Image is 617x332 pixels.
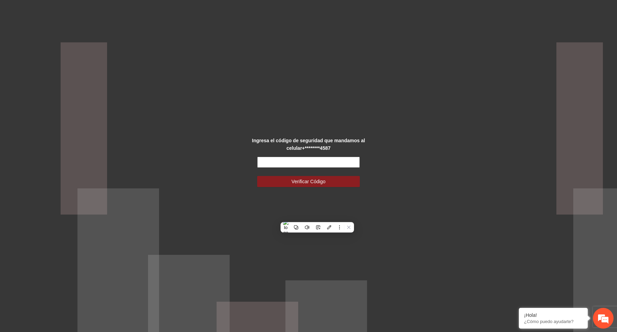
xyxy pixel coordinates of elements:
[113,3,129,20] div: Minimizar ventana de chat en vivo
[257,176,360,187] button: Verificar Código
[3,188,131,212] textarea: Escriba su mensaje y pulse “Intro”
[524,312,583,318] div: ¡Hola!
[40,92,95,162] span: Estamos en línea.
[252,138,365,151] strong: Ingresa el código de seguridad que mandamos al celular +********4587
[36,35,116,44] div: Chatee con nosotros ahora
[524,319,583,324] p: ¿Cómo puedo ayudarte?
[292,178,326,185] span: Verificar Código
